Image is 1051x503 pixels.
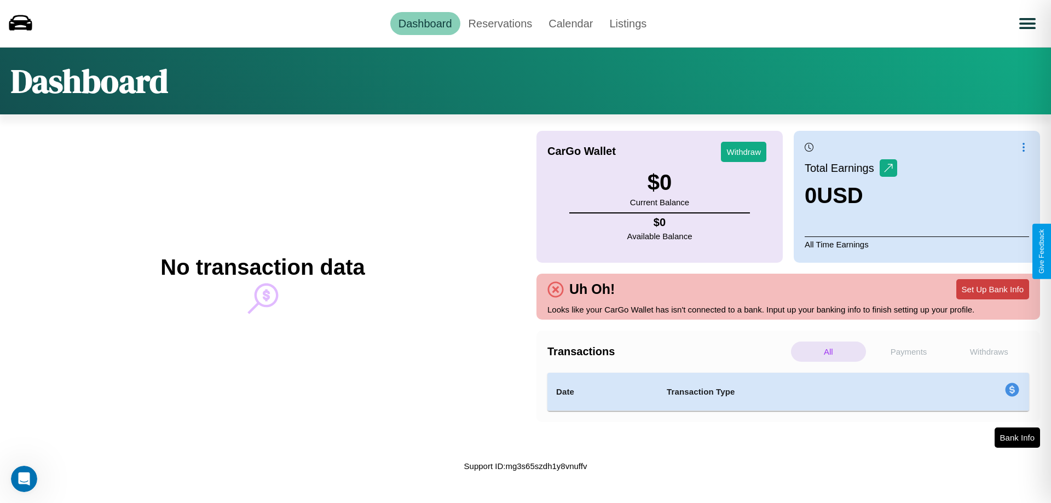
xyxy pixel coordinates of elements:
[556,385,649,398] h4: Date
[667,385,915,398] h4: Transaction Type
[871,342,946,362] p: Payments
[547,302,1029,317] p: Looks like your CarGo Wallet has isn't connected to a bank. Input up your banking info to finish ...
[11,466,37,492] iframe: Intercom live chat
[721,142,766,162] button: Withdraw
[805,183,897,208] h3: 0 USD
[630,170,689,195] h3: $ 0
[1038,229,1046,274] div: Give Feedback
[540,12,601,35] a: Calendar
[995,427,1040,448] button: Bank Info
[956,279,1029,299] button: Set Up Bank Info
[627,229,692,244] p: Available Balance
[1012,8,1043,39] button: Open menu
[630,195,689,210] p: Current Balance
[627,216,692,229] h4: $ 0
[390,12,460,35] a: Dashboard
[547,373,1029,411] table: simple table
[601,12,655,35] a: Listings
[547,345,788,358] h4: Transactions
[564,281,620,297] h4: Uh Oh!
[791,342,866,362] p: All
[951,342,1026,362] p: Withdraws
[460,12,541,35] a: Reservations
[547,145,616,158] h4: CarGo Wallet
[464,459,587,473] p: Support ID: mg3s65szdh1y8vnuffv
[11,59,168,103] h1: Dashboard
[805,236,1029,252] p: All Time Earnings
[805,158,880,178] p: Total Earnings
[160,255,365,280] h2: No transaction data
